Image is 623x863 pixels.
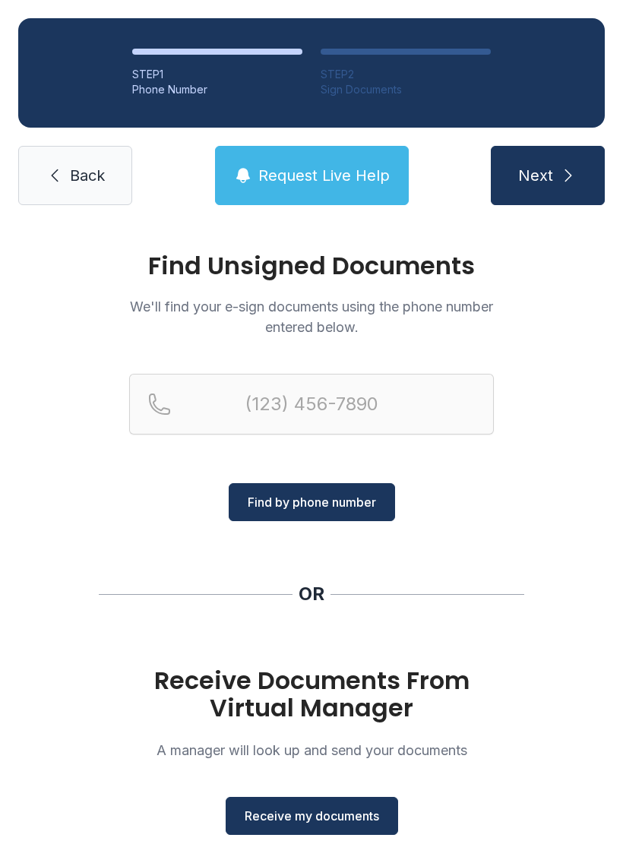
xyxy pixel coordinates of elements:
[129,254,494,278] h1: Find Unsigned Documents
[129,296,494,337] p: We'll find your e-sign documents using the phone number entered below.
[70,165,105,186] span: Back
[132,82,302,97] div: Phone Number
[258,165,390,186] span: Request Live Help
[132,67,302,82] div: STEP 1
[321,67,491,82] div: STEP 2
[129,667,494,722] h1: Receive Documents From Virtual Manager
[129,374,494,435] input: Reservation phone number
[248,493,376,511] span: Find by phone number
[129,740,494,760] p: A manager will look up and send your documents
[245,807,379,825] span: Receive my documents
[321,82,491,97] div: Sign Documents
[299,582,324,606] div: OR
[518,165,553,186] span: Next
